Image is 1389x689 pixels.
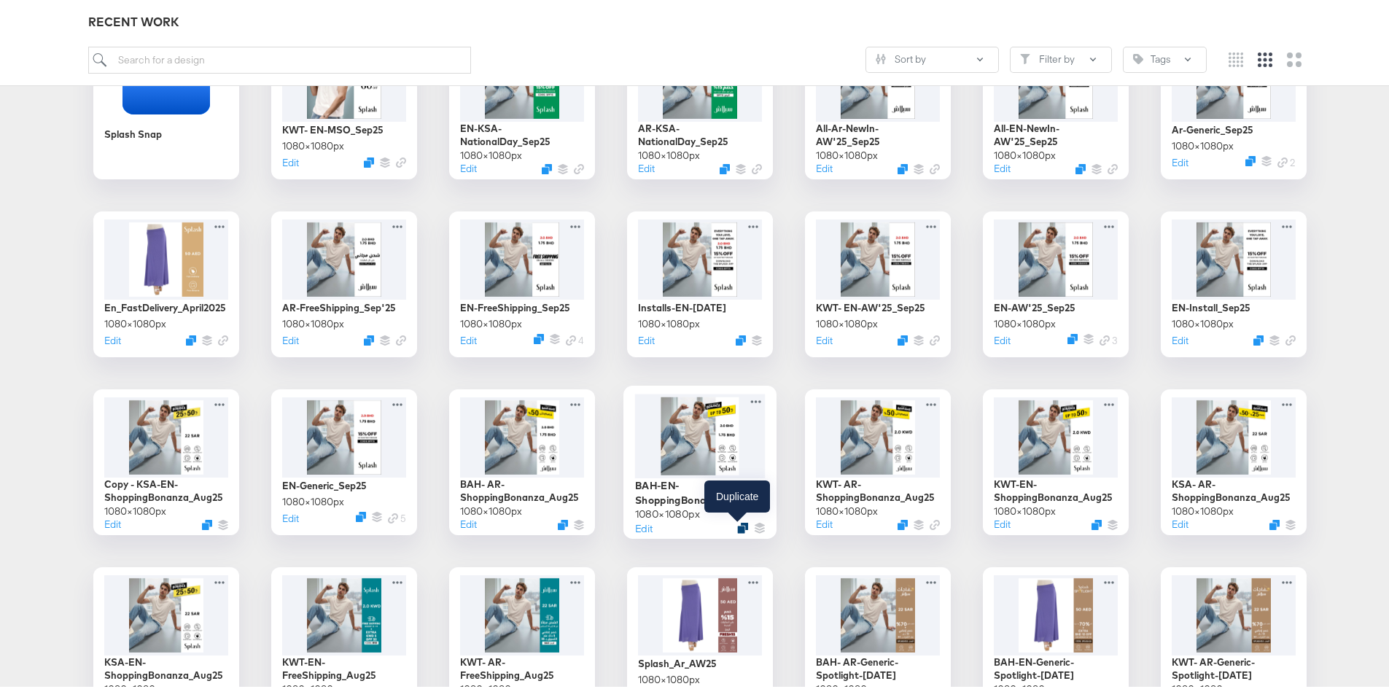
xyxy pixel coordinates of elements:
div: Installs-EN-[DATE]1080×1080pxEditDuplicate [627,209,773,354]
div: 1080 × 1080 px [994,502,1056,515]
svg: Link [1108,161,1118,171]
div: KWT- AR-Generic-Spotlight-[DATE] [1172,653,1296,680]
div: AR-KSA-NationalDay_Sep251080×1080pxEditDuplicate [627,31,773,176]
svg: Link [1277,155,1288,165]
svg: Duplicate [737,520,748,531]
svg: Large grid [1287,50,1302,64]
div: KWT- EN-AW'25_Sep25 [816,298,925,312]
div: 5 [388,509,406,523]
div: 4 [566,331,584,345]
div: 1080 × 1080 px [994,314,1056,328]
svg: Duplicate [720,161,730,171]
div: EN-Install_Sep25 [1172,298,1250,312]
div: EN-Install_Sep251080×1080pxEditDuplicate [1161,209,1307,354]
div: KWT- EN-MSO_Sep25 [282,120,384,134]
div: Splash_Ar_AW25 [638,654,717,668]
button: Edit [104,331,121,345]
svg: Link [388,510,398,521]
div: KWT- AR-FreeShipping_Aug25 [460,653,584,680]
div: 1080 × 1080 px [282,314,344,328]
div: En_FastDelivery_April2025 [104,298,226,312]
div: BAH- AR-Generic-Spotlight-[DATE] [816,653,940,680]
div: EN-AW'25_Sep25 [994,298,1075,312]
svg: Link [752,161,762,171]
div: Copy - KSA-EN-ShoppingBonanza_Aug251080×1080pxEditDuplicate [93,386,239,532]
div: BAH- AR-ShoppingBonanza_Aug25 [460,475,584,502]
div: 1080 × 1080 px [460,502,522,515]
div: Splash Snap [93,31,239,176]
div: KWT- EN-MSO_Sep251080×1080pxEditDuplicate [271,31,417,176]
svg: Duplicate [356,509,366,519]
div: AR-FreeShipping_Sep'251080×1080pxEditDuplicate [271,209,417,354]
svg: Duplicate [1092,517,1102,527]
button: TagTags [1123,44,1207,70]
div: 1080 × 1080 px [638,314,700,328]
div: EN-FreeShipping_Sep25 [460,298,570,312]
div: 1080 × 1080 px [816,314,878,328]
svg: Sliders [876,51,886,61]
svg: Duplicate [1253,332,1264,343]
svg: Link [930,517,940,527]
svg: Filter [1020,51,1030,61]
svg: Duplicate [364,332,374,343]
svg: Duplicate [1269,517,1280,527]
svg: Duplicate [534,331,544,341]
div: 1080 × 1080 px [816,502,878,515]
svg: Link [930,161,940,171]
div: All-Ar-NewIn-AW'25_Sep25 [816,119,940,146]
div: All-EN-NewIn-AW'25_Sep251080×1080pxEditDuplicate [983,31,1129,176]
button: Edit [994,515,1011,529]
div: KWT- EN-AW'25_Sep251080×1080pxEditDuplicate [805,209,951,354]
svg: Duplicate [542,161,552,171]
div: 1080 × 1080 px [1172,136,1234,150]
button: Edit [460,515,477,529]
input: Search for a design [88,44,472,71]
div: KWT- AR-ShoppingBonanza_Aug25 [816,475,940,502]
div: EN-KSA-NationalDay_Sep251080×1080pxEditDuplicate [449,31,595,176]
svg: Link [566,332,576,343]
div: KWT-EN-FreeShipping_Aug25 [282,653,406,680]
div: 1080 × 1080 px [638,670,700,684]
div: KWT- AR-ShoppingBonanza_Aug251080×1080pxEditDuplicate [805,386,951,532]
div: EN-AW'25_Sep251080×1080pxEditDuplicateLink 3 [983,209,1129,354]
div: 1080 × 1080 px [282,492,344,506]
div: EN-Generic_Sep251080×1080pxEditDuplicateLink 5 [271,386,417,532]
div: 1080 × 1080 px [282,136,344,150]
div: 2 [1277,153,1296,167]
button: Edit [460,331,477,345]
svg: Duplicate [558,517,568,527]
svg: Tag [1133,51,1143,61]
button: Edit [816,515,833,529]
div: 1080 × 1080 px [635,504,700,518]
div: 1080 × 1080 px [1172,502,1234,515]
div: AR-KSA-NationalDay_Sep25 [638,119,762,146]
div: RECENT WORK [88,11,1312,28]
div: EN-Generic_Sep25 [282,476,367,490]
button: Edit [460,159,477,173]
div: BAH- AR-ShoppingBonanza_Aug251080×1080pxEditDuplicate [449,386,595,532]
svg: Duplicate [1067,331,1078,341]
svg: Duplicate [898,332,908,343]
div: Ar-Generic_Sep251080×1080pxEditDuplicateLink 2 [1161,31,1307,176]
button: Edit [994,331,1011,345]
svg: Duplicate [1245,153,1256,163]
svg: Duplicate [898,161,908,171]
div: En_FastDelivery_April20251080×1080pxEditDuplicate [93,209,239,354]
svg: Duplicate [1075,161,1086,171]
button: Edit [1172,153,1188,167]
svg: Link [1285,332,1296,343]
svg: Duplicate [364,155,374,165]
button: Edit [1172,515,1188,529]
div: KWT-EN-ShoppingBonanza_Aug25 [994,475,1118,502]
svg: Duplicate [898,517,908,527]
button: Edit [282,331,299,345]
